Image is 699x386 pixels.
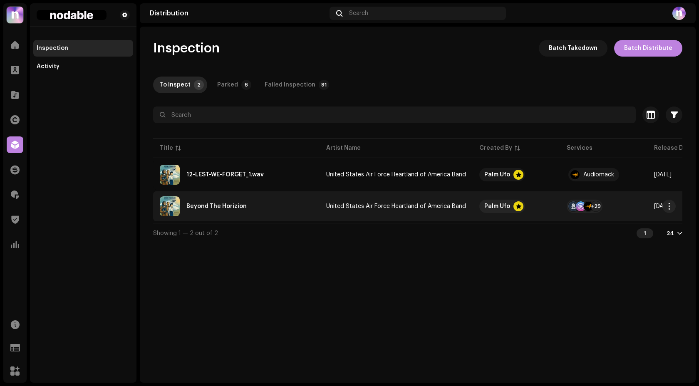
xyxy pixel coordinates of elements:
p-badge: 6 [241,80,251,90]
img: fb3a13cb-4f38-44fa-8ed9-89aa9dfd3d17 [672,7,686,20]
re-m-nav-item: Activity [33,58,133,75]
div: United States Air Force Heartland of America Band [326,203,466,209]
button: Batch Distribute [614,40,682,57]
div: 24 [667,230,674,237]
div: To inspect [160,77,191,93]
input: Search [153,106,636,123]
div: Distribution [150,10,326,17]
div: Beyond The Horizion [186,203,247,209]
span: Search [349,10,368,17]
div: Palm Ufo [484,200,510,213]
div: 12-LEST-WE-FORGET_1.wav [186,172,264,178]
div: Title [160,144,173,152]
div: Audiomack [583,172,614,178]
img: fe1cef4e-07b0-41ac-a07a-531998eee426 [37,10,107,20]
p-badge: 91 [319,80,329,90]
button: Batch Takedown [539,40,607,57]
span: Batch Distribute [624,40,672,57]
span: Batch Takedown [549,40,597,57]
p-badge: 2 [194,80,204,90]
div: Parked [217,77,238,93]
div: United States Air Force Heartland of America Band [326,172,466,178]
div: Inspection [37,45,68,52]
img: 39a81664-4ced-4598-a294-0293f18f6a76 [7,7,23,23]
div: +29 [591,201,601,211]
span: Oct 10, 2025 [654,172,672,178]
div: 1 [637,228,653,238]
img: 497e880b-6cec-4c9a-970f-047175fd8d22 [160,165,180,185]
span: Palm Ufo [479,200,553,213]
span: Oct 10, 2025 [654,203,672,209]
div: Failed Inspection [265,77,315,93]
re-m-nav-item: Inspection [33,40,133,57]
div: Release Date [654,144,693,152]
span: Palm Ufo [479,168,553,181]
span: Showing 1 — 2 out of 2 [153,230,218,236]
div: Created By [479,144,512,152]
div: Activity [37,63,59,70]
span: Inspection [153,40,220,57]
div: Palm Ufo [484,168,510,181]
img: b9dbb2ea-f04d-4bd0-9288-be1acd25c730 [160,196,180,216]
